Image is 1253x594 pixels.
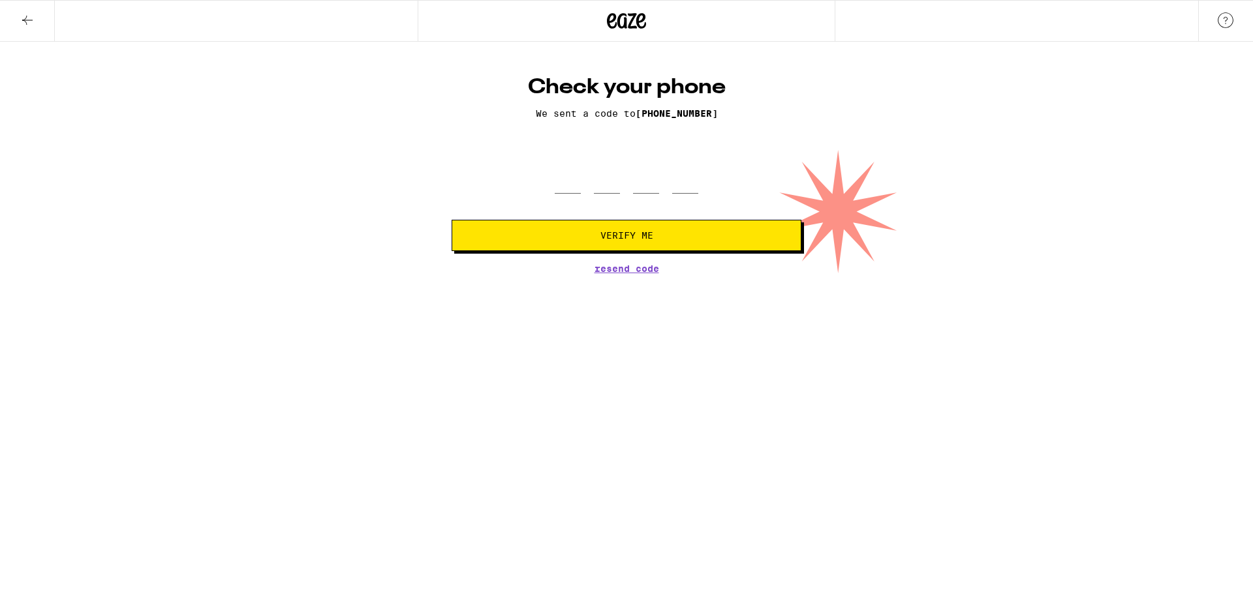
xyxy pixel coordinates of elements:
[452,220,801,251] button: Verify Me
[452,74,801,100] h1: Check your phone
[636,108,718,119] span: [PHONE_NUMBER]
[452,108,801,119] p: We sent a code to
[600,231,653,240] span: Verify Me
[595,264,659,273] button: Resend Code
